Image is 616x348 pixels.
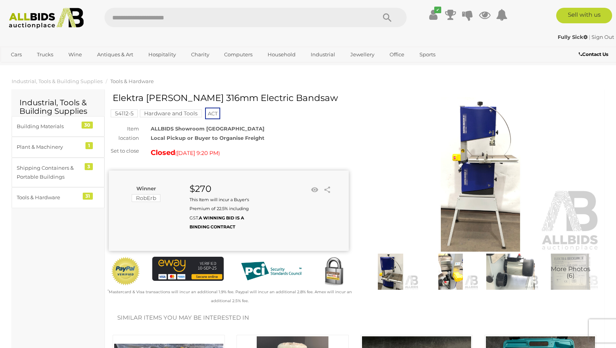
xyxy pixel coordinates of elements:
div: Shipping Containers & Portable Buildings [17,164,81,182]
a: Hospitality [143,48,181,61]
a: Office [385,48,409,61]
a: Charity [186,48,214,61]
mark: Hardware and Tools [140,110,202,117]
mark: 54112-5 [111,110,138,117]
a: Sign Out [592,34,614,40]
a: Fully Sick [558,34,589,40]
a: Shipping Containers & Portable Buildings 3 [12,158,104,188]
a: Sports [414,48,440,61]
img: Secured by Rapid SSL [319,257,349,287]
strong: Fully Sick [558,34,588,40]
small: This Item will incur a Buyer's Premium of 22.5% including GST. [190,197,249,230]
b: Contact Us [579,51,608,57]
a: Jewellery [345,48,379,61]
img: Official PayPal Seal [111,257,141,286]
a: Contact Us [579,50,610,59]
strong: Local Pickup or Buyer to Organise Freight [151,135,264,141]
a: Household [263,48,301,61]
div: 31 [83,193,93,200]
a: Antiques & Art [92,48,138,61]
div: Plant & Machinery [17,143,81,151]
a: ✔ [428,8,439,22]
img: eWAY Payment Gateway [152,257,224,280]
img: Elektra Beckum 316mm Electric Bandsaw [360,97,600,252]
mark: RobErb [132,194,160,202]
div: 30 [82,122,93,129]
b: A WINNING BID IS A BINDING CONTRACT [190,215,244,230]
i: ✔ [434,7,441,13]
a: Hardware and Tools [140,110,202,117]
a: Tools & Hardware [110,78,154,84]
img: Elektra Beckum 316mm Electric Bandsaw [423,254,479,290]
div: 3 [85,163,93,170]
strong: ALLBIDS Showroom [GEOGRAPHIC_DATA] [151,125,264,132]
a: More Photos(6) [543,254,599,290]
img: Elektra Beckum 316mm Electric Bandsaw [362,254,419,290]
b: Winner [136,185,156,191]
img: PCI DSS compliant [235,257,307,285]
span: More Photos (6) [551,266,590,279]
a: Computers [219,48,258,61]
h1: Elektra [PERSON_NAME] 316mm Electric Bandsaw [113,93,347,103]
span: ( ) [175,150,220,156]
img: Elektra Beckum 316mm Electric Bandsaw [482,254,539,290]
a: Plant & Machinery 1 [12,137,104,157]
div: Building Materials [17,122,81,131]
strong: $270 [190,183,211,194]
a: Tools & Hardware 31 [12,187,104,208]
a: Wine [63,48,87,61]
div: Tools & Hardware [17,193,81,202]
small: Mastercard & Visa transactions will incur an additional 1.9% fee. Paypal will incur an additional... [108,289,352,303]
div: 1 [85,142,93,149]
a: Trucks [32,48,58,61]
span: ACT [205,108,220,119]
a: Building Materials 30 [12,116,104,137]
div: Set to close [103,146,145,155]
img: Allbids.com.au [5,8,88,29]
a: [GEOGRAPHIC_DATA] [6,61,71,74]
a: Cars [6,48,27,61]
strong: Closed [151,148,175,157]
button: Search [368,8,407,27]
img: Elektra Beckum 316mm Electric Bandsaw [543,254,599,290]
a: Sell with us [556,8,612,23]
li: Watch this item [309,184,320,196]
a: Industrial, Tools & Building Supplies [12,78,103,84]
h2: Industrial, Tools & Building Supplies [19,98,97,115]
a: 54112-5 [111,110,138,117]
span: [DATE] 9:20 PM [177,150,218,157]
span: | [589,34,590,40]
a: Industrial [306,48,340,61]
h2: Similar items you may be interested in [117,315,592,321]
div: Item location [103,124,145,143]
